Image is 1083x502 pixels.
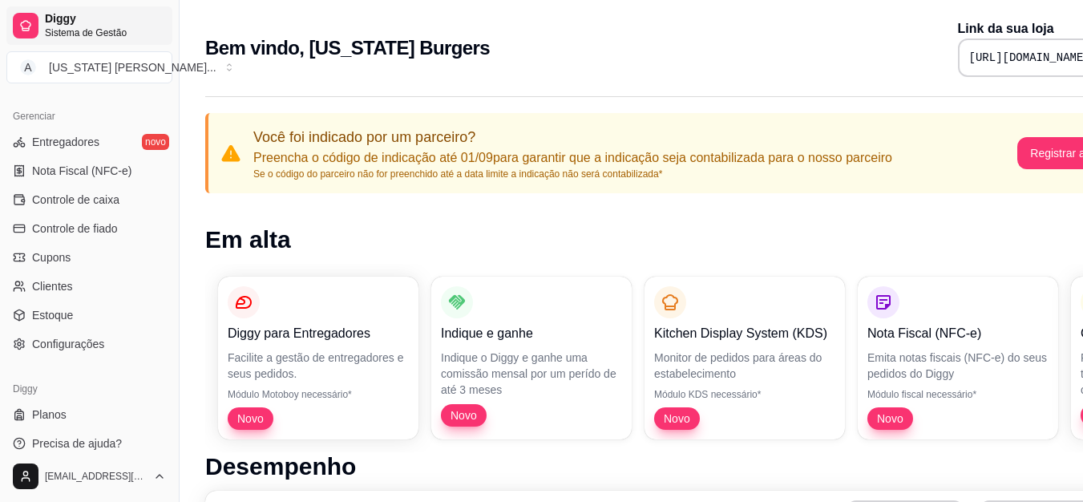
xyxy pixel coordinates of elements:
a: Entregadoresnovo [6,129,172,155]
p: Diggy para Entregadores [228,324,409,343]
span: Controle de fiado [32,221,118,237]
p: Emita notas fiscais (NFC-e) do seus pedidos do Diggy [867,350,1049,382]
a: Planos [6,402,172,427]
span: [EMAIL_ADDRESS][DOMAIN_NAME] [45,470,147,483]
p: Facilite a gestão de entregadores e seus pedidos. [228,350,409,382]
span: Clientes [32,278,73,294]
p: Se o código do parceiro não for preenchido até a data limite a indicação não será contabilizada* [253,168,892,180]
span: Precisa de ajuda? [32,435,122,451]
p: Nota Fiscal (NFC-e) [867,324,1049,343]
a: Estoque [6,302,172,328]
a: Nota Fiscal (NFC-e) [6,158,172,184]
button: Nota Fiscal (NFC-e)Emita notas fiscais (NFC-e) do seus pedidos do DiggyMódulo fiscal necessário*Novo [858,277,1058,439]
a: DiggySistema de Gestão [6,6,172,45]
button: Diggy para EntregadoresFacilite a gestão de entregadores e seus pedidos.Módulo Motoboy necessário... [218,277,418,439]
button: Kitchen Display System (KDS)Monitor de pedidos para áreas do estabelecimentoMódulo KDS necessário... [645,277,845,439]
span: Novo [231,411,270,427]
h2: Bem vindo, [US_STATE] Burgers [205,35,490,61]
span: A [20,59,36,75]
span: Planos [32,407,67,423]
div: Diggy [6,376,172,402]
span: Entregadores [32,134,99,150]
span: Novo [444,407,483,423]
p: Módulo KDS necessário* [654,388,835,401]
span: Diggy [45,12,166,26]
a: Precisa de ajuda? [6,431,172,456]
button: Select a team [6,51,172,83]
p: Kitchen Display System (KDS) [654,324,835,343]
span: Sistema de Gestão [45,26,166,39]
div: [US_STATE] [PERSON_NAME] ... [49,59,216,75]
div: Gerenciar [6,103,172,129]
p: Indique o Diggy e ganhe uma comissão mensal por um perído de até 3 meses [441,350,622,398]
span: Cupons [32,249,71,265]
p: Indique e ganhe [441,324,622,343]
p: Módulo Motoboy necessário* [228,388,409,401]
p: Monitor de pedidos para áreas do estabelecimento [654,350,835,382]
button: Indique e ganheIndique o Diggy e ganhe uma comissão mensal por um perído de até 3 mesesNovo [431,277,632,439]
span: Nota Fiscal (NFC-e) [32,163,131,179]
a: Configurações [6,331,172,357]
span: Novo [871,411,910,427]
a: Cupons [6,245,172,270]
span: Configurações [32,336,104,352]
p: Você foi indicado por um parceiro? [253,126,892,148]
span: Novo [657,411,697,427]
span: Controle de caixa [32,192,119,208]
a: Controle de caixa [6,187,172,213]
a: Clientes [6,273,172,299]
button: [EMAIL_ADDRESS][DOMAIN_NAME] [6,457,172,496]
p: Preencha o código de indicação até 01/09 para garantir que a indicação seja contabilizada para o ... [253,148,892,168]
span: Estoque [32,307,73,323]
p: Módulo fiscal necessário* [867,388,1049,401]
a: Controle de fiado [6,216,172,241]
